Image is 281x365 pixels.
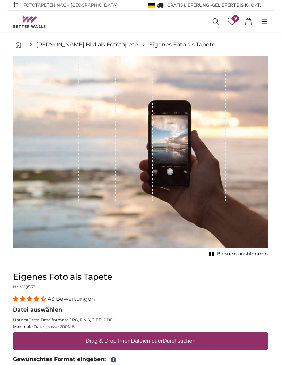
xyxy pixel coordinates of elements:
[13,317,268,323] p: Unterstützte Dateiformate JPG, PNG, TIFF, PDF.
[23,2,118,8] span: Fototapeten nach [GEOGRAPHIC_DATA]
[163,338,195,344] u: Durchsuchen
[13,296,48,302] span: 4.40 stars
[13,284,35,289] span: Nr. WQ553
[13,355,268,364] legend: Gewünschtes Format eingeben:
[207,249,268,259] button: Bahnen ausblenden
[13,306,268,314] legend: Datei auswählen
[13,56,268,259] div: 1 of 1
[148,3,155,8] img: Deutschland
[13,271,268,282] h1: Eigenes Foto als Tapete
[210,2,261,8] span: -
[167,2,210,8] span: GRATIS Lieferung!
[13,15,46,28] img: Betterwalls
[48,296,95,302] span: 43 Bewertungen
[13,56,268,248] img: personalised-photo
[36,41,138,49] a: [PERSON_NAME] Bild als Fototapete
[13,34,268,56] nav: breadcrumbs
[149,41,215,49] a: Eigenes Foto als Tapete
[83,334,198,348] label: Drag & Drop Ihrer Dateien oder
[212,2,261,8] span: Geliefert bis 10. Okt.
[232,15,239,22] span: 9
[217,251,268,257] span: Bahnen ausblenden
[13,324,268,330] p: Maximale Dateigrösse 200MB.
